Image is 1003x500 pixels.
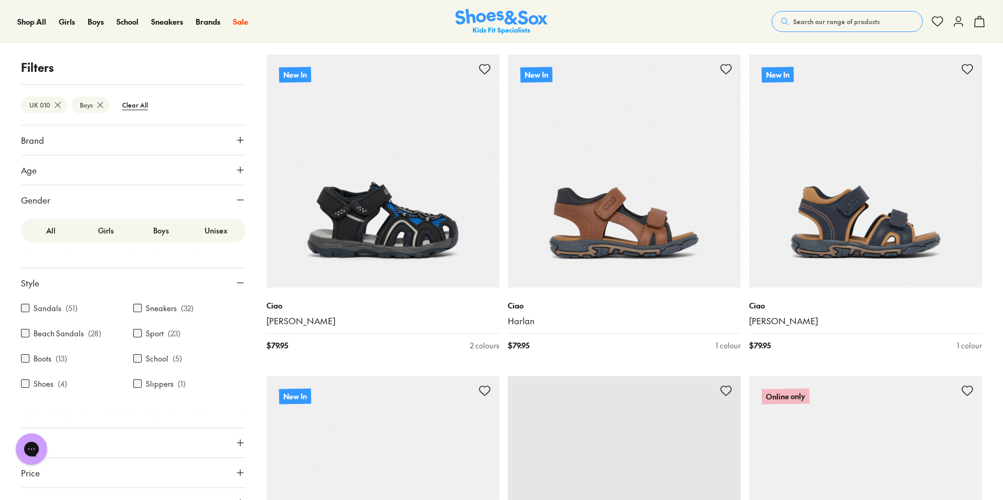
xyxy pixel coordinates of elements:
label: Boys [133,221,188,240]
button: Brand [21,125,246,155]
a: [PERSON_NAME] [266,315,499,327]
p: New In [762,67,794,82]
img: SNS_Logo_Responsive.svg [455,9,548,35]
a: Sale [233,16,248,27]
p: Ciao [266,300,499,311]
label: Sneakers [146,303,177,314]
p: ( 32 ) [181,303,194,314]
p: ( 23 ) [168,328,180,339]
a: New In [266,55,499,288]
label: All [23,221,78,240]
p: ( 28 ) [88,328,101,339]
a: Shop All [17,16,46,27]
p: New In [520,67,552,82]
p: New In [279,67,311,82]
p: ( 5 ) [173,353,182,364]
a: Girls [59,16,75,27]
label: Beach Sandals [34,328,84,339]
iframe: Gorgias live chat messenger [10,430,52,469]
label: School [146,353,168,364]
p: ( 13 ) [56,353,67,364]
p: ( 1 ) [178,378,186,389]
btn: Boys [71,97,110,113]
div: 1 colour [957,340,982,351]
a: Boys [88,16,104,27]
div: 2 colours [470,340,499,351]
button: Gender [21,185,246,215]
p: Ciao [749,300,982,311]
div: 1 colour [716,340,741,351]
p: Online only [762,388,809,405]
span: $ 79.95 [266,340,288,351]
a: Sneakers [151,16,183,27]
button: Style [21,268,246,297]
button: Search our range of products [772,11,923,32]
span: $ 79.95 [508,340,529,351]
a: Shoes & Sox [455,9,548,35]
label: Girls [78,221,133,240]
btn: Clear All [114,95,156,114]
p: New In [279,388,311,404]
span: Style [21,276,39,289]
p: Filters [21,59,246,76]
btn: UK 010 [21,97,67,113]
a: Brands [196,16,220,27]
span: $ 79.95 [749,340,771,351]
span: Search our range of products [793,17,880,26]
button: Colour [21,428,246,458]
label: Sport [146,328,164,339]
a: School [116,16,138,27]
label: Shoes [34,378,54,389]
span: Gender [21,194,50,206]
label: Boots [34,353,51,364]
span: Price [21,466,40,479]
button: Price [21,458,246,487]
span: Brand [21,134,44,146]
a: Harlan [508,315,741,327]
label: Unisex [188,221,243,240]
a: New In [508,55,741,288]
span: Age [21,164,37,176]
label: Slippers [146,378,174,389]
a: New In [749,55,982,288]
label: Sandals [34,303,61,314]
p: Ciao [508,300,741,311]
button: Age [21,155,246,185]
a: [PERSON_NAME] [749,315,982,327]
p: ( 51 ) [66,303,78,314]
p: ( 4 ) [58,378,67,389]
